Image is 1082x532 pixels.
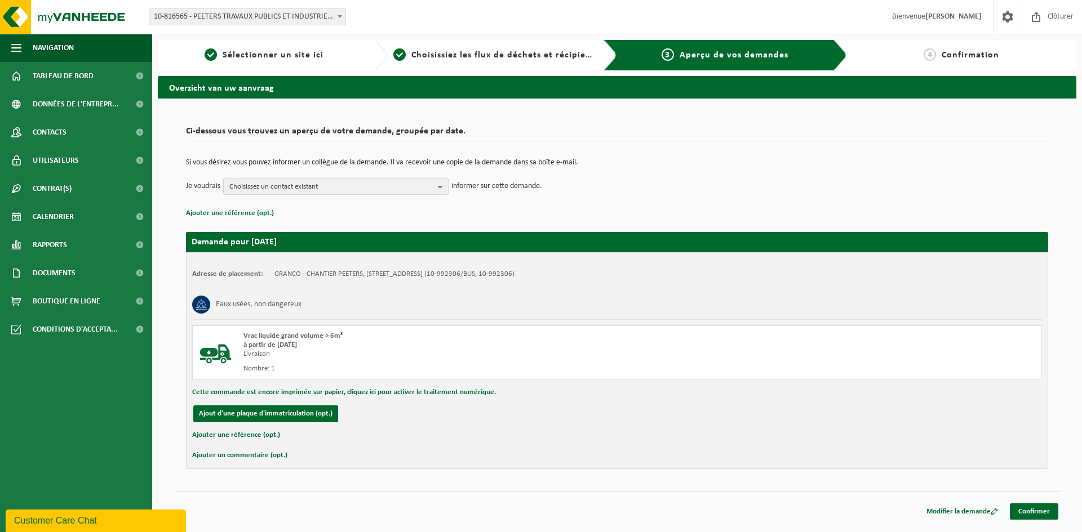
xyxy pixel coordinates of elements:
span: Contacts [33,118,66,146]
span: 10-816565 - PEETERS TRAVAUX PUBLICS ET INDUSTRIELS SA - FLÉMALLE [149,8,346,25]
h2: Ci-dessous vous trouvez un aperçu de votre demande, groupée par date. [186,127,1048,142]
span: Choisissiez les flux de déchets et récipients [411,51,599,60]
strong: Adresse de placement: [192,270,263,278]
button: Ajouter une référence (opt.) [186,206,274,221]
span: Aperçu de vos demandes [680,51,788,60]
span: Données de l'entrepr... [33,90,119,118]
button: Ajouter un commentaire (opt.) [192,448,287,463]
span: Documents [33,259,76,287]
span: 10-816565 - PEETERS TRAVAUX PUBLICS ET INDUSTRIELS SA - FLÉMALLE [149,9,345,25]
div: Nombre: 1 [243,364,662,373]
h3: Eaux usées, non dangereux [216,296,301,314]
span: 1 [205,48,217,61]
a: Modifier la demande [918,503,1006,520]
span: Sélectionner un site ici [223,51,323,60]
span: Navigation [33,34,74,62]
td: GRANCO - CHANTIER PEETERS, [STREET_ADDRESS] (10-992306/BUS, 10-992306) [274,270,515,279]
button: Cette commande est encore imprimée sur papier, cliquez ici pour activer le traitement numérique. [192,385,496,400]
span: Choisissez un contact existant [229,178,433,195]
span: 2 [393,48,406,61]
span: Conditions d'accepta... [33,315,118,343]
button: Ajout d'une plaque d'immatriculation (opt.) [193,405,338,422]
span: Tableau de bord [33,62,94,90]
a: 1Sélectionner un site ici [163,48,365,62]
span: Calendrier [33,203,74,231]
span: Boutique en ligne [33,287,100,315]
span: Utilisateurs [33,146,79,175]
span: Confirmation [942,51,999,60]
p: Je voudrais [186,178,220,195]
span: Rapports [33,231,67,259]
button: Ajouter une référence (opt.) [192,428,280,442]
span: Vrac liquide grand volume > 6m³ [243,332,343,339]
span: 4 [924,48,936,61]
p: informer sur cette demande. [451,178,542,195]
strong: [PERSON_NAME] [925,12,982,21]
p: Si vous désirez vous pouvez informer un collègue de la demande. Il va recevoir une copie de la de... [186,159,1048,167]
span: Contrat(s) [33,175,72,203]
img: BL-LQ-LV.png [198,332,232,365]
iframe: chat widget [6,507,188,532]
strong: Demande pour [DATE] [192,238,277,247]
a: 2Choisissiez les flux de déchets et récipients [393,48,595,62]
a: Confirmer [1010,503,1058,520]
strong: à partir de [DATE] [243,341,297,348]
h2: Overzicht van uw aanvraag [158,76,1076,98]
button: Choisissez un contact existant [223,178,449,195]
span: 3 [662,48,674,61]
div: Livraison [243,350,662,359]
